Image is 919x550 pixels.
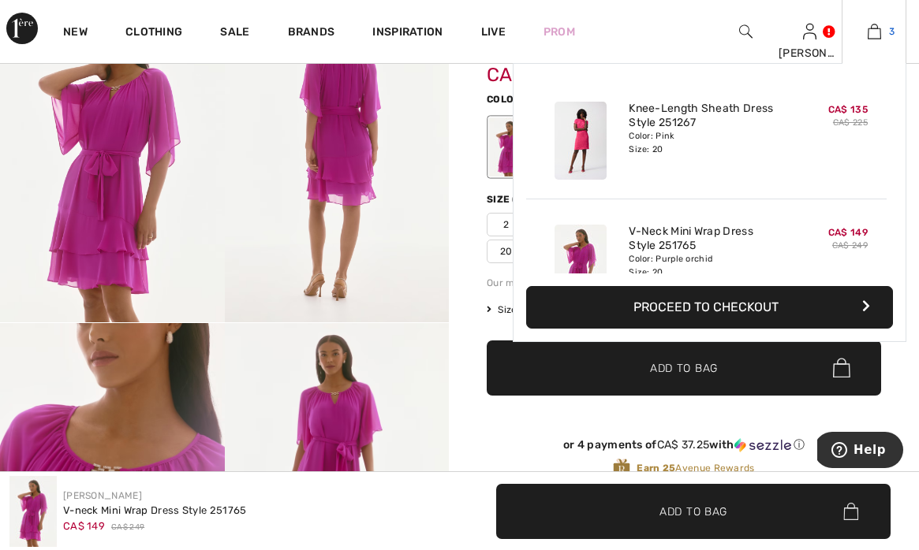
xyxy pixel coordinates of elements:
img: Bag.svg [843,503,858,520]
span: CA$ 249 [111,522,144,533]
span: 20 [487,240,526,263]
a: Sale [220,25,249,42]
span: Color: [487,94,524,105]
s: CA$ 249 [832,240,868,251]
a: Knee-Length Sheath Dress Style 251267 [629,102,784,130]
button: Add to Bag [496,484,891,539]
div: Color: Purple orchid Size: 20 [629,253,784,278]
div: or 4 payments ofCA$ 37.25withSezzle Click to learn more about Sezzle [487,438,881,458]
span: Add to Bag [659,503,727,519]
a: [PERSON_NAME] [63,490,142,501]
strong: Earn 25 [637,463,675,474]
img: search the website [739,22,753,41]
span: Inspiration [372,25,443,42]
a: Prom [544,24,575,40]
img: V-Neck Mini Wrap Dress Style 251765 [555,225,607,303]
a: 3 [842,22,906,41]
img: Avenue Rewards [613,458,630,479]
div: Purple orchid [489,117,530,177]
span: CA$ 149 [487,48,561,86]
button: Proceed to Checkout [526,286,893,329]
img: Knee-Length Sheath Dress Style 251267 [555,102,607,180]
span: CA$ 37.25 [657,438,710,452]
a: Clothing [125,25,182,42]
span: CA$ 149 [828,227,868,238]
div: [PERSON_NAME] [779,45,842,61]
span: 2 [487,213,526,236]
span: 3 [889,24,895,39]
img: Sezzle [734,438,791,452]
span: CA$ 135 [828,104,868,115]
img: V-Neck Mini Wrap Dress Style 251765 [9,476,57,547]
img: 1ère Avenue [6,13,38,44]
span: Add to Bag [650,359,718,376]
img: Bag.svg [833,358,850,378]
s: CA$ 225 [833,117,868,128]
span: Avenue Rewards [637,461,754,475]
iframe: Opens a widget where you can find more information [817,432,903,471]
span: Size Guide [487,303,546,317]
img: My Info [803,22,816,41]
div: or 4 payments of with [487,438,881,452]
div: Color: Pink Size: 20 [629,130,784,155]
div: Size ([GEOGRAPHIC_DATA]/[GEOGRAPHIC_DATA]): [487,192,750,206]
a: Sign In [803,24,816,39]
img: My Bag [868,22,881,41]
div: V-neck Mini Wrap Dress Style 251765 [63,503,247,518]
button: Add to Bag [487,340,881,396]
a: Brands [288,25,335,42]
a: Live [481,24,506,40]
a: New [63,25,88,42]
a: V-Neck Mini Wrap Dress Style 251765 [629,225,784,253]
span: CA$ 149 [63,520,105,532]
div: Our model is 5'9"/175 cm and wears a size 6. [487,276,881,290]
